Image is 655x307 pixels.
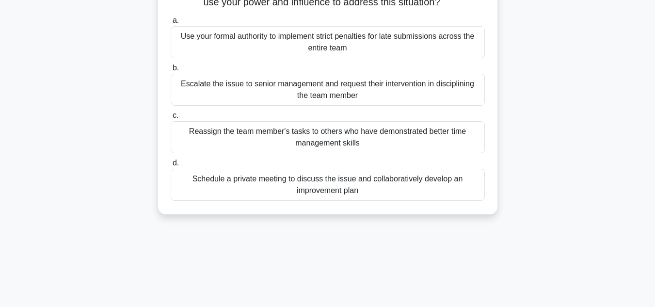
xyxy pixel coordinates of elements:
div: Reassign the team member's tasks to others who have demonstrated better time management skills [171,121,485,153]
div: Use your formal authority to implement strict penalties for late submissions across the entire team [171,26,485,58]
span: a. [173,16,179,24]
span: c. [173,111,178,119]
span: b. [173,64,179,72]
span: d. [173,159,179,167]
div: Schedule a private meeting to discuss the issue and collaboratively develop an improvement plan [171,169,485,201]
div: Escalate the issue to senior management and request their intervention in disciplining the team m... [171,74,485,106]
